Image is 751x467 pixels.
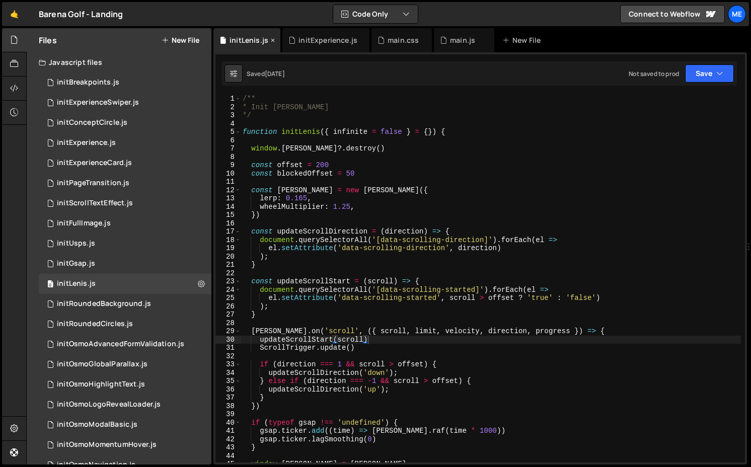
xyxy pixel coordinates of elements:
div: 17023/47439.js [39,415,211,435]
div: 11 [215,178,241,186]
button: Code Only [333,5,418,23]
div: 36 [215,385,241,394]
div: 17023/46929.js [39,213,211,233]
div: 1 [215,95,241,103]
button: Save [685,64,734,83]
div: 18 [215,236,241,245]
div: 12 [215,186,241,195]
div: initScrollTextEffect.js [57,199,133,208]
div: 17023/47115.js [39,435,211,455]
div: 35 [215,377,241,385]
div: 17023/47017.js [39,395,211,415]
button: New File [162,36,199,44]
div: 42 [215,435,241,444]
div: initOsmoAdvancedFormValidation.js [57,340,184,349]
div: 17023/47276.js [39,72,211,93]
div: Javascript files [27,52,211,72]
div: initLenis.js [57,279,96,288]
div: initLenis.js [230,35,268,45]
div: 17023/47036.js [39,193,211,213]
a: 🤙 [2,2,27,26]
div: 39 [215,410,241,419]
div: 17023/47470.js [39,334,211,354]
div: 9 [215,161,241,170]
div: 8 [215,153,241,162]
div: 6 [215,136,241,145]
div: 4 [215,120,241,128]
div: main.js [450,35,475,45]
div: 17 [215,227,241,236]
div: 17023/47082.js [39,153,211,173]
div: 22 [215,269,241,278]
div: initPageTransition.js [57,179,129,188]
div: 13 [215,194,241,203]
div: 19 [215,244,241,253]
div: initFullImage.js [57,219,111,228]
div: 40 [215,419,241,427]
div: Not saved to prod [629,69,679,78]
div: 29 [215,327,241,336]
div: 43 [215,443,241,452]
div: initExperience.js [57,138,116,147]
a: Me [728,5,746,23]
div: 26 [215,302,241,311]
div: main.css [388,35,419,45]
div: 17023/46771.js [39,254,211,274]
div: initOsmoLogoRevealLoader.js [57,400,161,409]
div: initExperienceCard.js [57,159,132,168]
div: 17023/46949.js [39,354,211,374]
div: 17023/47141.js [39,233,211,254]
div: initConceptCircle.js [57,118,127,127]
div: 17023/47550.js [39,93,211,113]
div: initBreakpoints.js [57,78,119,87]
span: 0 [47,281,53,289]
div: 17023/47343.js [39,314,211,334]
div: 37 [215,394,241,402]
div: 23 [215,277,241,286]
div: 17023/47284.js [39,294,211,314]
div: 38 [215,402,241,411]
div: 17023/47337.js [39,113,211,133]
div: 21 [215,261,241,269]
div: initExperience.js [298,35,357,45]
div: 17023/46872.js [39,374,211,395]
div: 20 [215,253,241,261]
div: 34 [215,369,241,377]
div: 25 [215,294,241,302]
div: initRoundedBackground.js [57,299,151,308]
div: 7 [215,144,241,153]
div: Barena Golf - Landing [39,8,123,20]
div: 15 [215,211,241,219]
div: 17023/47100.js [39,133,211,153]
div: initGsap.js [57,259,95,268]
div: 5 [215,128,241,136]
h2: Files [39,35,57,46]
div: 31 [215,344,241,352]
div: 17023/46770.js [39,274,211,294]
div: 10 [215,170,241,178]
a: Connect to Webflow [620,5,725,23]
div: New File [502,35,545,45]
div: [DATE] [265,69,285,78]
div: initOsmoHighlightText.js [57,380,145,389]
div: initRoundedCircles.js [57,320,133,329]
div: 33 [215,360,241,369]
div: initExperienceSwiper.js [57,98,139,107]
div: 41 [215,427,241,435]
div: 28 [215,319,241,328]
div: initOsmoGlobalParallax.js [57,360,147,369]
div: 16 [215,219,241,228]
div: 32 [215,352,241,361]
div: 24 [215,286,241,294]
div: 17023/47044.js [39,173,211,193]
div: 44 [215,452,241,460]
div: 30 [215,336,241,344]
div: initOsmoMomentumHover.js [57,440,157,449]
div: Saved [247,69,285,78]
div: initUsps.js [57,239,95,248]
div: 3 [215,111,241,120]
div: 2 [215,103,241,112]
div: 14 [215,203,241,211]
div: initOsmoModalBasic.js [57,420,137,429]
